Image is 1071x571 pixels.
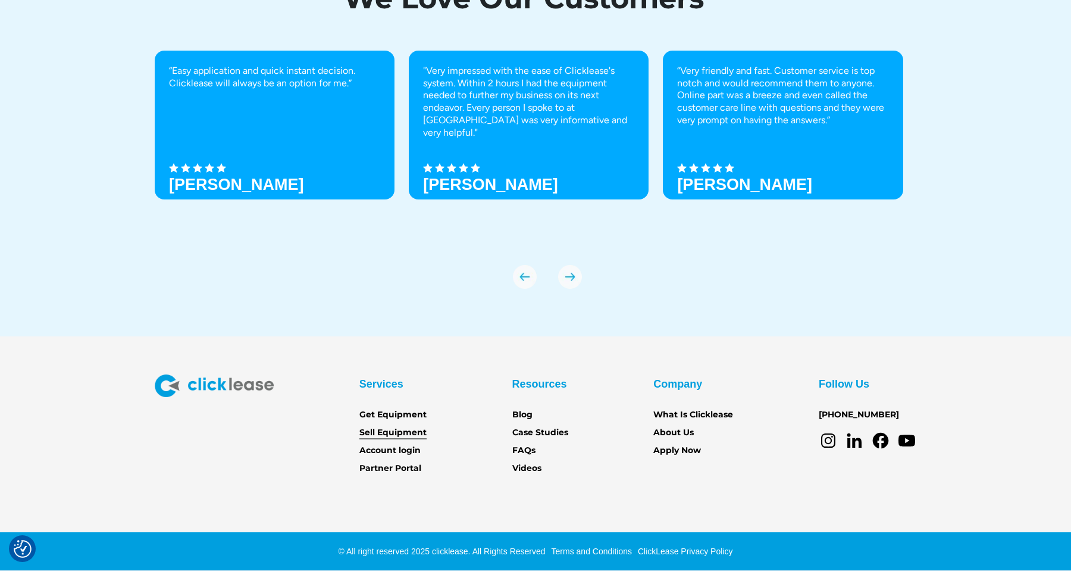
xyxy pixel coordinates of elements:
[339,545,546,557] div: © All right reserved 2025 clicklease. All Rights Reserved
[653,426,694,439] a: About Us
[653,375,702,394] div: Company
[549,547,632,556] a: Terms and Conditions
[409,51,649,241] div: 2 of 8
[459,163,468,173] img: Black star icon
[423,65,634,139] p: "Very impressed with the ease of Clicklease's system. Within 2 hours I had the equipment needed t...
[725,163,734,173] img: Black star icon
[471,163,480,173] img: Black star icon
[359,375,403,394] div: Services
[169,65,380,90] p: “Easy application and quick instant decision. Clicklease will always be an option for me.”
[169,163,178,173] img: Black star icon
[701,163,710,173] img: Black star icon
[677,176,812,194] h3: [PERSON_NAME]
[512,462,541,475] a: Videos
[819,375,869,394] div: Follow Us
[819,408,899,422] a: [PHONE_NUMBER]
[359,426,427,439] a: Sell Equipment
[713,163,722,173] img: Black star icon
[512,408,533,422] a: Blog
[14,540,32,558] button: Consent Preferences
[205,163,214,173] img: Black star icon
[558,265,582,289] img: arrow Icon
[558,265,582,289] div: next slide
[181,163,190,173] img: Black star icon
[512,426,568,439] a: Case Studies
[513,265,537,289] div: previous slide
[513,265,537,289] img: arrow Icon
[155,51,916,289] div: carousel
[169,176,304,194] h3: [PERSON_NAME]
[193,163,202,173] img: Black star icon
[155,51,394,241] div: 1 of 8
[677,163,687,173] img: Black star icon
[435,163,444,173] img: Black star icon
[653,408,733,422] a: What Is Clicklease
[14,540,32,558] img: Revisit consent button
[512,444,535,457] a: FAQs
[217,163,226,173] img: Black star icon
[155,375,274,397] img: Clicklease logo
[423,176,558,194] strong: [PERSON_NAME]
[663,51,903,241] div: 3 of 8
[677,65,888,127] p: “Very friendly and fast. Customer service is top notch and would recommend them to anyone. Online...
[635,547,733,556] a: ClickLease Privacy Policy
[359,462,421,475] a: Partner Portal
[512,375,567,394] div: Resources
[689,163,699,173] img: Black star icon
[447,163,456,173] img: Black star icon
[359,408,427,422] a: Get Equipment
[423,163,433,173] img: Black star icon
[653,444,701,457] a: Apply Now
[359,444,421,457] a: Account login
